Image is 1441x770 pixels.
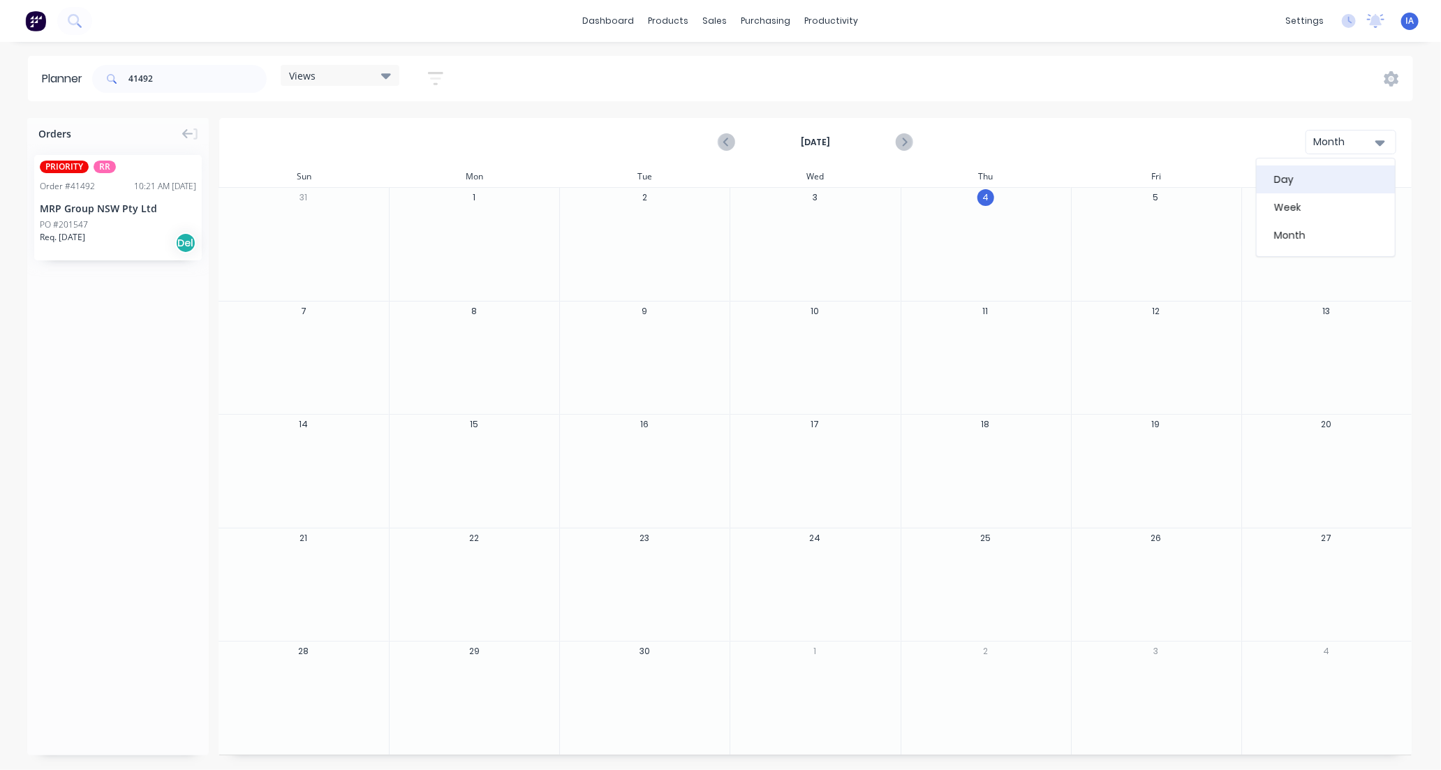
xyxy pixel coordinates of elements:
input: Search for orders... [128,65,267,93]
div: productivity [798,10,866,31]
button: 22 [466,530,482,547]
div: Del [175,232,196,253]
div: 10:21 AM [DATE] [134,180,196,193]
button: 14 [295,416,312,433]
button: 4 [977,189,994,206]
span: RR [94,161,116,173]
div: Month [1257,221,1395,249]
img: Factory [25,10,46,31]
strong: [DATE] [746,136,885,149]
div: Week [1257,193,1395,221]
div: Order # 41492 [40,180,95,193]
button: 3 [1148,643,1165,660]
div: sales [696,10,734,31]
button: 28 [295,643,312,660]
div: Mon [389,166,559,187]
button: 31 [295,189,312,206]
a: dashboard [576,10,642,31]
button: 11 [977,302,994,319]
button: 27 [1318,530,1335,547]
button: 29 [466,643,482,660]
span: Views [289,68,316,83]
button: 8 [466,302,482,319]
div: Month [1313,135,1377,149]
span: PRIORITY [40,161,89,173]
button: 1 [466,189,482,206]
button: Next page [896,133,912,151]
div: Sat [1241,166,1412,187]
button: 7 [295,302,312,319]
div: settings [1278,10,1331,31]
button: Month [1306,130,1396,154]
div: purchasing [734,10,798,31]
button: 15 [466,416,482,433]
button: 24 [806,530,823,547]
div: PO #201547 [40,219,88,231]
div: Tue [559,166,730,187]
button: 3 [806,189,823,206]
button: 13 [1318,302,1335,319]
span: Req. [DATE] [40,231,85,244]
button: 10 [806,302,823,319]
button: 1 [806,643,823,660]
button: Previous page [719,133,735,151]
div: MRP Group NSW Pty Ltd [40,201,196,216]
button: 25 [977,530,994,547]
div: Thu [901,166,1071,187]
div: Planner [42,71,89,87]
button: 21 [295,530,312,547]
div: Sun [219,166,389,187]
div: Fri [1071,166,1241,187]
button: 9 [636,302,653,319]
button: 26 [1148,530,1165,547]
button: 20 [1318,416,1335,433]
button: 17 [806,416,823,433]
button: 4 [1318,643,1335,660]
span: IA [1406,15,1414,27]
div: Wed [730,166,900,187]
button: 12 [1148,302,1165,319]
span: Orders [38,126,71,141]
div: products [642,10,696,31]
button: 19 [1148,416,1165,433]
button: 16 [636,416,653,433]
button: 2 [636,189,653,206]
button: 2 [977,643,994,660]
button: 18 [977,416,994,433]
div: Day [1257,165,1395,193]
button: 30 [636,643,653,660]
button: 23 [636,530,653,547]
button: 5 [1148,189,1165,206]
